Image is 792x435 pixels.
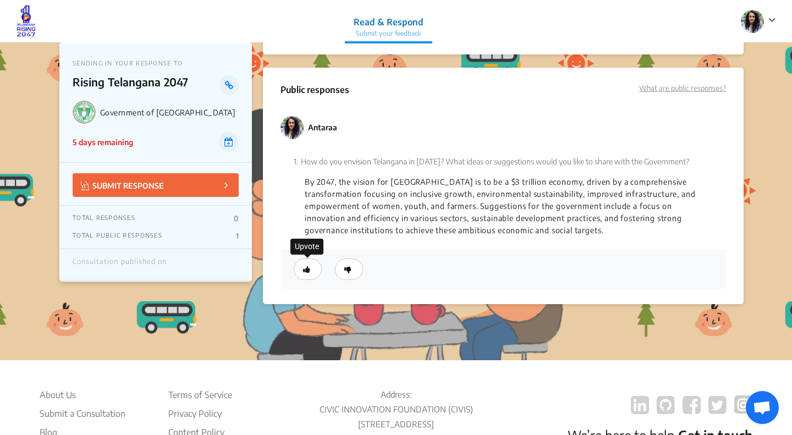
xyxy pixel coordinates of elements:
[40,388,125,401] li: About Us
[280,116,304,139] img: q2r50fe8gt2jboq4crgh0elfmbkr
[354,15,424,29] p: Read & Respond
[168,407,232,420] li: Privacy Policy
[73,101,96,124] img: Government of Telangana logo
[234,214,239,223] p: 0
[746,391,779,424] div: Open chat
[294,157,298,166] span: 1.
[294,156,713,167] p: How do you envision Telangana in [DATE]? What ideas or suggestions would you like to share with t...
[300,388,492,401] p: Address:
[639,83,726,94] p: What are public responses?
[73,173,239,197] button: SUBMIT RESPONSE
[300,403,492,416] p: CIVIC INNOVATION FOUNDATION (CIVIS)
[73,59,239,67] p: SENDING IN YOUR RESPONSE TO
[741,10,764,33] img: q2r50fe8gt2jboq4crgh0elfmbkr
[40,407,125,420] li: Submit a Consultation
[236,232,239,240] p: 1
[73,136,133,148] p: 5 days remaining
[81,181,90,190] img: Vector.jpg
[300,418,492,431] p: [STREET_ADDRESS]
[73,232,162,240] p: TOTAL PUBLIC RESPONSES
[73,257,167,272] div: Consultation published on
[73,75,219,95] p: Rising Telangana 2047
[168,388,232,401] li: Terms of Service
[308,122,337,134] p: Antaraa
[280,83,349,103] p: Public responses
[354,29,424,38] p: Submit your feedback
[100,108,239,117] p: Government of [GEOGRAPHIC_DATA]
[305,176,702,236] p: By 2047, the vision for [GEOGRAPHIC_DATA] is to be a $3 trillion economy, driven by a comprehensi...
[16,5,36,38] img: jwrukk9bl1z89niicpbx9z0dc3k6
[81,179,164,191] p: SUBMIT RESPONSE
[73,214,135,223] p: TOTAL RESPONSES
